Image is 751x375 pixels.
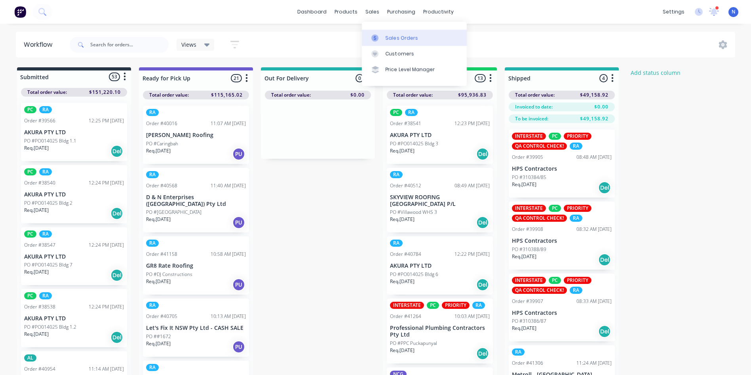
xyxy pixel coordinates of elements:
span: $49,158.92 [580,91,608,99]
div: INTERSTATE [512,277,546,284]
div: RA [39,106,52,113]
div: INTERSTATEPCPRIORITYQA CONTROL CHECK!RAOrder #3990508:48 AM [DATE]HPS ContractorsPO #310384/85Req... [509,129,615,198]
div: RA [390,240,403,247]
div: RA [39,230,52,238]
div: Order #38547 [24,242,55,249]
p: PO #PO014025 Bldg 1.2 [24,324,76,331]
span: $0.00 [350,91,365,99]
div: QA CONTROL CHECK! [512,215,567,222]
div: RA [146,364,159,371]
p: SKYVIEW ROOFING [GEOGRAPHIC_DATA] P/L [390,194,490,207]
div: Order #40568 [146,182,177,189]
div: products [331,6,361,18]
div: 08:49 AM [DATE] [454,182,490,189]
div: PRIORITY [564,205,591,212]
img: Factory [14,6,26,18]
div: RA [390,171,403,178]
div: RAOrder #4070510:13 AM [DATE]Let's Fix It NSW Pty Ltd - CASH SALEPO ##1672Req.[DATE]PU [143,299,249,357]
span: Invoiced to date: [515,103,553,110]
div: PU [232,278,245,291]
p: Req. [DATE] [390,278,414,285]
div: PCRAOrder #3854012:24 PM [DATE]AKURA PTY LTDPO #PO014025 Bldg 2Req.[DATE]Del [21,165,127,223]
div: Sales Orders [386,34,418,42]
input: Search for orders... [90,37,169,53]
div: Order #39566 [24,117,55,124]
p: AKURA PTY LTD [24,315,124,322]
div: Del [110,145,123,158]
div: 08:32 AM [DATE] [576,226,612,233]
p: AKURA PTY LTD [390,132,490,139]
p: HPS Contractors [512,238,612,244]
div: PRIORITY [564,277,591,284]
div: INTERSTATE [512,205,546,212]
p: Req. [DATE] [390,216,414,223]
p: PO #DJ Constructions [146,271,192,278]
div: PC [549,133,561,140]
div: RA [146,302,159,309]
div: PCRAOrder #3956612:25 PM [DATE]AKURA PTY LTDPO #PO014025 Bldg 1.1Req.[DATE]Del [21,103,127,161]
div: RAOrder #4115810:58 AM [DATE]GR8 Rate RoofingPO #DJ ConstructionsReq.[DATE]PU [143,236,249,295]
div: PCRAOrder #3853812:24 PM [DATE]AKURA PTY LTDPO #PO014025 Bldg 1.2Req.[DATE]Del [21,289,127,347]
div: Del [476,216,489,229]
p: HPS Contractors [512,310,612,316]
div: Order #39908 [512,226,543,233]
div: Del [110,269,123,282]
div: INTERSTATEPCPRIORITYQA CONTROL CHECK!RAOrder #3990808:32 AM [DATE]HPS ContractorsPO #310388/89Req... [509,202,615,270]
p: Let's Fix It NSW Pty Ltd - CASH SALE [146,325,246,331]
div: INTERSTATEPCPRIORITYRAOrder #4126410:03 AM [DATE]Professional Plumbing Contractors Pty LtdPO #PPC... [387,299,493,364]
p: Req. [DATE] [146,278,171,285]
span: Views [181,40,196,49]
div: PC [24,168,36,175]
div: 12:24 PM [DATE] [89,179,124,187]
p: HPS Contractors [512,166,612,172]
div: RAOrder #4051208:49 AM [DATE]SKYVIEW ROOFING [GEOGRAPHIC_DATA] P/LPO #Villawood WHS 3Req.[DATE]Del [387,168,493,233]
span: $95,936.83 [458,91,487,99]
div: 12:24 PM [DATE] [89,303,124,310]
p: PO #PO014025 Bldg 2 [24,200,72,207]
p: PO #PO014025 Bldg 3 [390,140,438,147]
div: 11:14 AM [DATE] [89,365,124,373]
div: Customers [386,50,414,57]
div: Order #39905 [512,154,543,161]
div: RA [472,302,485,309]
p: Req. [DATE] [24,207,49,214]
div: QA CONTROL CHECK! [512,143,567,150]
p: Req. [DATE] [390,347,414,354]
div: Del [476,278,489,291]
p: Req. [DATE] [512,253,536,260]
span: N [732,8,735,15]
div: PC [24,106,36,113]
div: productivity [419,6,458,18]
div: PU [232,341,245,353]
div: PU [232,148,245,160]
p: PO ##1672 [146,333,171,340]
div: Del [598,181,611,194]
div: Del [476,148,489,160]
div: Order #38541 [390,120,421,127]
div: Order #40784 [390,251,421,258]
div: INTERSTATEPCPRIORITYQA CONTROL CHECK!RAOrder #3990708:33 AM [DATE]HPS ContractorsPO #310386/87Req... [509,274,615,342]
p: PO #PO014025 Bldg 6 [390,271,438,278]
div: AL [24,354,36,362]
p: AKURA PTY LTD [24,129,124,136]
p: Req. [DATE] [24,145,49,152]
p: PO #PO014025 Bldg 1.1 [24,137,76,145]
span: Total order value: [27,89,67,96]
div: PC [24,230,36,238]
div: RA [512,348,525,356]
div: 08:33 AM [DATE] [576,298,612,305]
div: PC [549,277,561,284]
span: Total order value: [393,91,433,99]
div: PCRAOrder #3854712:24 PM [DATE]AKURA PTY LTDPO #PO014025 Bldg 7Req.[DATE]Del [21,227,127,286]
div: Order #41158 [146,251,177,258]
button: Add status column [627,67,685,78]
p: PO #310388/89 [512,246,546,253]
div: RA [39,168,52,175]
div: RA [146,240,159,247]
div: Order #40512 [390,182,421,189]
div: 10:58 AM [DATE] [211,251,246,258]
div: 10:03 AM [DATE] [454,313,490,320]
div: Workflow [24,40,56,49]
div: Order #39907 [512,298,543,305]
div: Order #41306 [512,360,543,367]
